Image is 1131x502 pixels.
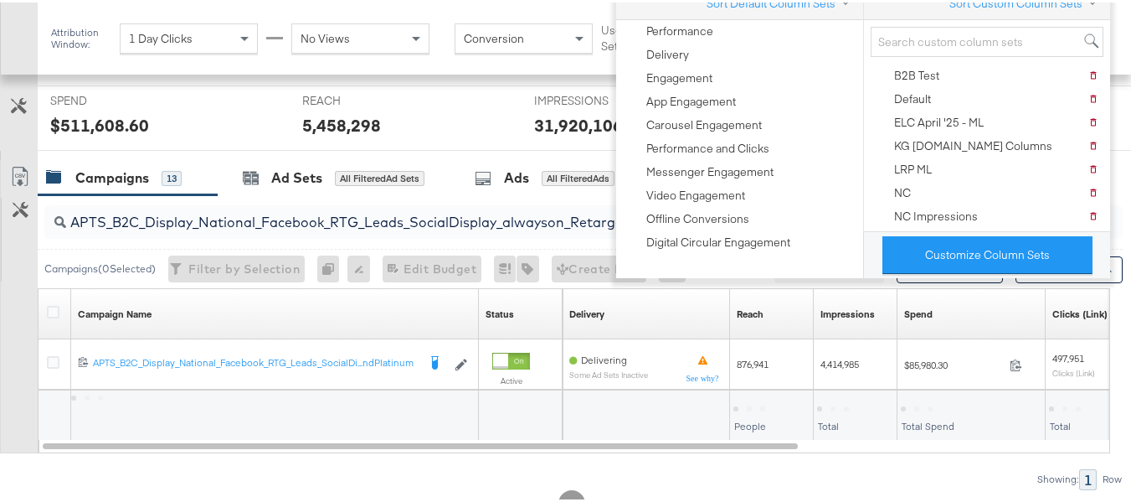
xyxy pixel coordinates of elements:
div: Offline Conversions [646,209,749,225]
input: Search Campaigns by Name, ID or Objective [66,197,1027,230]
div: Campaigns [75,166,149,185]
div: 1 [1079,467,1097,488]
span: Total [1050,417,1071,430]
div: Default [894,89,931,105]
div: LRP ML [894,159,932,175]
span: SPEND [50,91,176,106]
div: Impressions [820,305,875,318]
div: Ad Sets [271,166,322,185]
sub: Clicks (Link) [1052,365,1095,375]
span: 497,951 [1052,349,1084,362]
div: Engagement [646,68,712,84]
div: All Filtered Ad Sets [335,168,424,184]
div: Ads [504,166,529,185]
div: Carousel Engagement [646,115,762,131]
span: 876,941 [737,355,769,368]
div: Showing: [1036,471,1079,483]
div: $511,608.60 [50,111,149,135]
div: Campaigns ( 0 Selected) [44,259,156,274]
div: Clicks (Link) [1052,305,1108,318]
span: 1 Day Clicks [129,28,193,44]
span: Total [818,417,839,430]
a: Your campaign name. [78,305,152,318]
div: NC Impressions [894,206,978,222]
button: Customize Column Sets [882,234,1092,272]
span: Delivering [581,351,627,364]
a: The number of times your ad was served. On mobile apps an ad is counted as served the first time ... [820,305,875,318]
div: Digital Circular Engagement [646,232,790,248]
div: 5,458,298 [302,111,381,135]
div: Video Engagement [646,185,745,201]
a: Reflects the ability of your Ad Campaign to achieve delivery based on ad states, schedule and bud... [569,305,604,318]
label: Use Unified Attribution Setting: [601,20,746,51]
div: Campaign Name [78,305,152,318]
div: NC [894,183,911,199]
div: APTS_B2C_Display_National_Facebook_RTG_Leads_SocialDi...ndPlatinum [93,354,417,367]
a: The number of people your ad was served to. [737,305,763,318]
div: Row [1102,471,1123,483]
input: Search custom column sets [871,24,1103,55]
div: KG [DOMAIN_NAME] Columns [894,136,1052,152]
div: Performance and Clicks [646,138,769,154]
span: Total Spend [902,417,954,430]
div: Messenger Engagement [646,162,774,178]
span: People [734,417,766,430]
div: App Engagement [646,91,736,107]
div: 31,920,106 [534,111,623,135]
div: Delivery [646,44,689,60]
span: Conversion [464,28,524,44]
div: All Filtered Ads [542,168,614,184]
span: $85,980.30 [904,356,1003,369]
div: B2B Test [894,65,939,81]
a: The total amount spent to date. [904,305,933,318]
div: Performance [646,21,713,37]
a: The number of clicks on links appearing on your ad or Page that direct people to your sites off F... [1052,305,1108,318]
span: No Views [301,28,350,44]
div: Status [486,305,514,318]
div: 13 [162,168,182,184]
span: IMPRESSIONS [534,91,660,106]
a: APTS_B2C_Display_National_Facebook_RTG_Leads_SocialDi...ndPlatinum [93,354,417,370]
div: ELC April '25 - ML [894,112,984,128]
div: Spend [904,305,933,318]
sub: Some Ad Sets Inactive [569,368,648,377]
div: Attribution Window: [50,24,111,48]
div: Delivery [569,305,604,318]
a: Shows the current state of your Ad Campaign. [486,305,514,318]
span: 4,414,985 [820,355,859,368]
label: Active [492,373,530,384]
div: Reach [737,305,763,318]
div: 0 [317,253,347,280]
span: REACH [302,91,428,106]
